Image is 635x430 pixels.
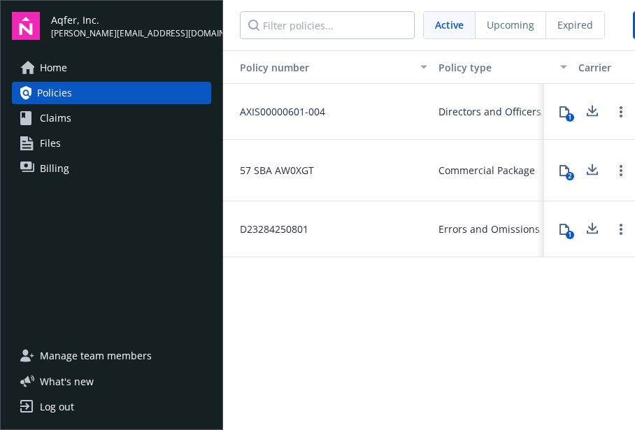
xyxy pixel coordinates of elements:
a: Claims [12,107,211,129]
a: Files [12,132,211,155]
button: 2 [550,157,578,185]
span: Claims [40,107,71,129]
span: Manage team members [40,345,152,367]
span: Errors and Omissions [438,222,540,236]
span: Policies [37,82,72,104]
button: 1 [550,98,578,126]
div: 2 [566,172,574,180]
button: Aqfer, Inc.[PERSON_NAME][EMAIL_ADDRESS][DOMAIN_NAME] [51,12,211,40]
button: Policy type [433,50,573,84]
a: Open options [613,162,629,179]
span: Directors and Officers [438,104,541,119]
a: Manage team members [12,345,211,367]
span: Commercial Package [438,163,535,178]
span: AXIS00000601-004 [229,104,325,119]
span: Expired [557,17,593,32]
span: 57 SBA AW0XGT [229,163,314,178]
div: Policy number [229,60,412,75]
a: Open options [613,103,629,120]
span: [PERSON_NAME][EMAIL_ADDRESS][DOMAIN_NAME] [51,27,211,40]
div: Policy type [438,60,552,75]
button: What's new [12,374,116,389]
span: Upcoming [487,17,534,32]
div: Toggle SortBy [229,60,412,75]
span: Home [40,57,67,79]
img: navigator-logo.svg [12,12,40,40]
a: Billing [12,157,211,180]
a: Home [12,57,211,79]
span: What ' s new [40,374,94,389]
span: Aqfer, Inc. [51,13,211,27]
div: 1 [566,113,574,122]
span: Billing [40,157,69,180]
span: Active [435,17,464,32]
span: Files [40,132,61,155]
div: 1 [566,231,574,239]
span: D23284250801 [229,222,308,236]
div: Log out [40,396,74,418]
button: 1 [550,215,578,243]
a: Policies [12,82,211,104]
a: Open options [613,221,629,238]
input: Filter policies... [240,11,415,39]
